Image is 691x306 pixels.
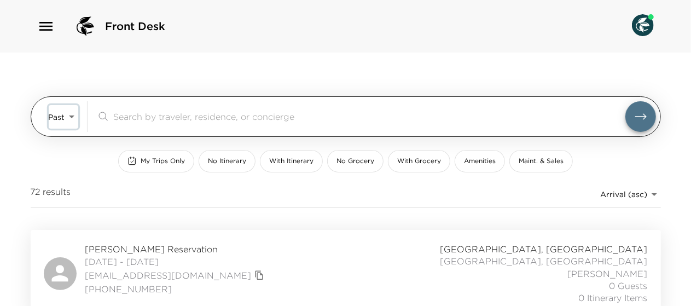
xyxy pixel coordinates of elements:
[260,150,323,172] button: With Itinerary
[455,150,505,172] button: Amenities
[49,112,65,122] span: Past
[397,157,441,166] span: With Grocery
[72,13,98,39] img: logo
[579,292,648,304] span: 0 Itinerary Items
[31,186,71,203] span: 72 results
[609,280,648,292] span: 0 Guests
[85,283,267,295] span: [PHONE_NUMBER]
[252,268,267,283] button: copy primary member email
[199,150,256,172] button: No Itinerary
[85,269,252,281] a: [EMAIL_ADDRESS][DOMAIN_NAME]
[141,157,185,166] span: My Trips Only
[336,157,374,166] span: No Grocery
[269,157,313,166] span: With Itinerary
[440,243,648,255] span: [GEOGRAPHIC_DATA], [GEOGRAPHIC_DATA]
[85,256,267,268] span: [DATE] - [DATE]
[105,19,165,34] span: Front Desk
[509,150,573,172] button: Maint. & Sales
[440,255,648,267] span: [GEOGRAPHIC_DATA], [GEOGRAPHIC_DATA]
[601,189,648,199] span: Arrival (asc)
[388,150,450,172] button: With Grocery
[118,150,194,172] button: My Trips Only
[464,157,496,166] span: Amenities
[85,243,267,255] span: [PERSON_NAME] Reservation
[208,157,246,166] span: No Itinerary
[632,14,654,36] img: User
[568,268,648,280] span: [PERSON_NAME]
[519,157,564,166] span: Maint. & Sales
[113,110,625,123] input: Search by traveler, residence, or concierge
[327,150,384,172] button: No Grocery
